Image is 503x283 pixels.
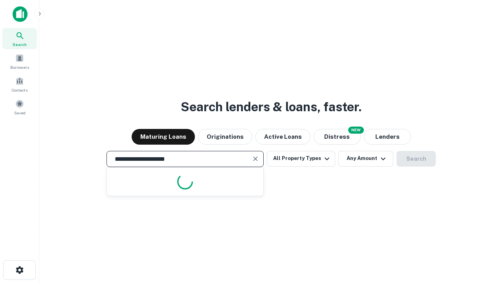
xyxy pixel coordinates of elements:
button: All Property Types [267,151,335,167]
button: Clear [250,153,261,164]
span: Saved [14,110,26,116]
span: Search [13,41,27,48]
span: Contacts [12,87,28,93]
iframe: Chat Widget [464,220,503,258]
a: Borrowers [2,51,37,72]
div: NEW [348,127,364,134]
h3: Search lenders & loans, faster. [181,97,362,116]
img: capitalize-icon.png [13,6,28,22]
a: Saved [2,96,37,118]
button: Lenders [364,129,411,145]
button: Search distressed loans with lien and other non-mortgage details. [314,129,361,145]
button: Maturing Loans [132,129,195,145]
a: Search [2,28,37,49]
button: Any Amount [338,151,393,167]
a: Contacts [2,74,37,95]
button: Active Loans [255,129,310,145]
span: Borrowers [10,64,29,70]
button: Originations [198,129,252,145]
